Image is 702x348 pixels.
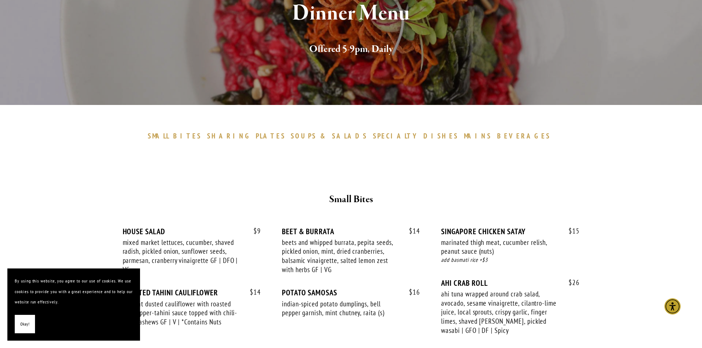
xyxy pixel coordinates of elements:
span: SPECIALTY [373,131,420,140]
section: Cookie banner [7,268,140,341]
a: SHARINGPLATES [207,131,289,140]
span: 15 [561,227,580,235]
span: MAINS [464,131,492,140]
div: beets and whipped burrata, pepita seeds, pickled onion, mint, dried cranberries, balsamic vinaigr... [282,238,399,274]
a: SOUPS&SALADS [291,131,371,140]
a: SMALLBITES [148,131,206,140]
div: BEET & BURRATA [282,227,420,236]
div: mixed market lettuces, cucumber, shaved radish, pickled onion, sunflower seeds, parmesan, cranber... [123,238,240,274]
span: $ [409,226,413,235]
div: HOUSE SALAD [123,227,261,236]
strong: Small Bites [329,193,373,206]
span: $ [409,288,413,296]
span: 26 [561,278,580,287]
div: indian-spiced potato dumplings, bell pepper garnish, mint chutney, raita (s) [282,299,399,317]
button: Okay! [15,315,35,334]
div: Accessibility Menu [664,298,681,314]
div: add basmati rice +$3 [441,256,579,264]
span: PLATES [256,131,286,140]
a: SPECIALTYDISHES [373,131,462,140]
p: By using this website, you agree to our use of cookies. We use cookies to provide you with a grea... [15,276,133,307]
span: $ [569,278,572,287]
span: SMALL [148,131,170,140]
span: $ [254,226,257,235]
span: SALADS [332,131,367,140]
span: SHARING [207,131,252,140]
span: SOUPS [291,131,317,140]
span: $ [569,226,572,235]
a: MAINS [464,131,495,140]
span: 14 [242,288,261,296]
span: BEVERAGES [497,131,551,140]
div: POTATO SAMOSAS [282,288,420,297]
div: AHI CRAB ROLL [441,278,579,288]
span: $ [250,288,254,296]
div: ahi tuna wrapped around crab salad, avocado, sesame vinaigrette, cilantro-lime juice, local sprou... [441,289,558,335]
span: & [320,131,328,140]
span: 9 [246,227,261,235]
span: BITES [173,131,202,140]
h1: Dinner Menu [136,1,566,25]
div: marinated thigh meat, cucumber relish, peanut sauce (nuts) [441,238,558,256]
div: ROASTED TAHINI CAULIFLOWER [123,288,261,297]
h2: Offered 5-9pm, Daily [136,42,566,57]
span: 14 [402,227,420,235]
a: BEVERAGES [497,131,555,140]
div: SINGAPORE CHICKEN SATAY [441,227,579,236]
span: Okay! [20,319,29,330]
span: DISHES [423,131,458,140]
div: baharat dusted cauliflower with roasted red pepper-tahini sauce topped with chili-lime cashews GF... [123,299,240,327]
span: 16 [402,288,420,296]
